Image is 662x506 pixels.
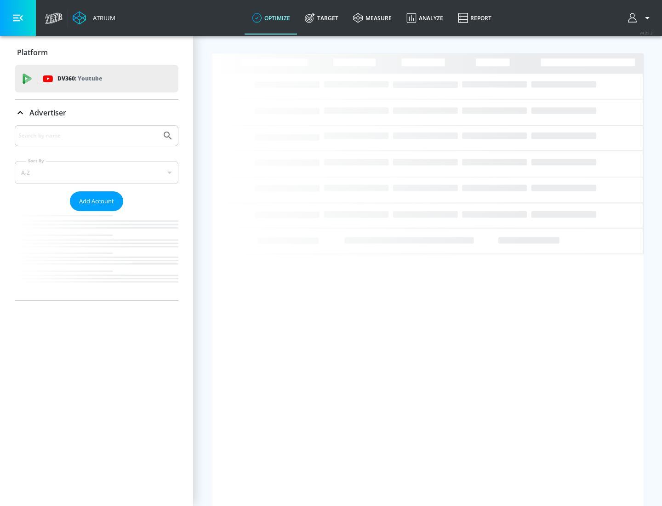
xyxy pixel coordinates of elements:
[15,40,178,65] div: Platform
[15,65,178,92] div: DV360: Youtube
[29,108,66,118] p: Advertiser
[78,74,102,83] p: Youtube
[245,1,297,34] a: optimize
[89,14,115,22] div: Atrium
[297,1,346,34] a: Target
[451,1,499,34] a: Report
[399,1,451,34] a: Analyze
[15,125,178,300] div: Advertiser
[15,161,178,184] div: A-Z
[57,74,102,84] p: DV360:
[79,196,114,207] span: Add Account
[15,100,178,126] div: Advertiser
[640,30,653,35] span: v 4.25.2
[15,211,178,300] nav: list of Advertiser
[17,47,48,57] p: Platform
[73,11,115,25] a: Atrium
[70,191,123,211] button: Add Account
[18,130,158,142] input: Search by name
[346,1,399,34] a: measure
[26,158,46,164] label: Sort By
